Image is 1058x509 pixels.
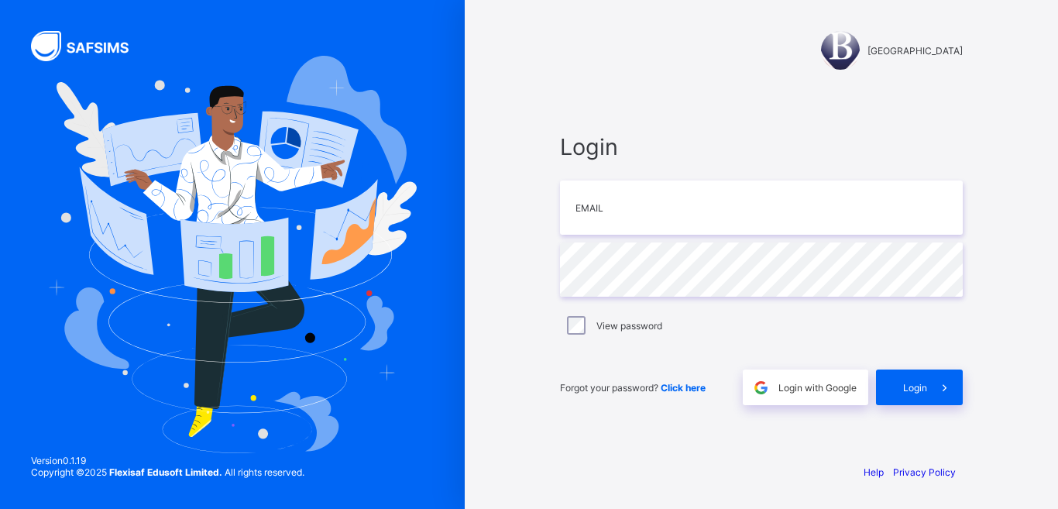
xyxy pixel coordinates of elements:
img: Hero Image [48,56,417,452]
label: View password [596,320,662,332]
span: Login [560,133,963,160]
img: google.396cfc9801f0270233282035f929180a.svg [752,379,770,397]
img: SAFSIMS Logo [31,31,147,61]
a: Help [864,466,884,478]
a: Privacy Policy [893,466,956,478]
strong: Flexisaf Edusoft Limited. [109,466,222,478]
span: Version 0.1.19 [31,455,304,466]
span: Copyright © 2025 All rights reserved. [31,466,304,478]
span: Login [903,382,927,394]
a: Click here [661,382,706,394]
span: Login with Google [778,382,857,394]
span: [GEOGRAPHIC_DATA] [867,45,963,57]
span: Forgot your password? [560,382,706,394]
